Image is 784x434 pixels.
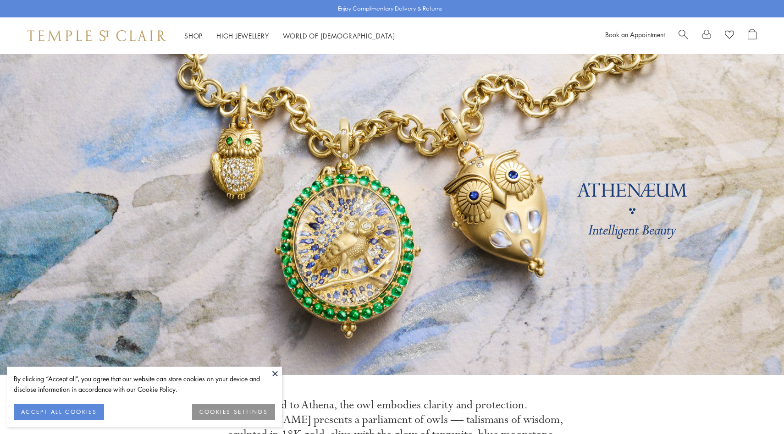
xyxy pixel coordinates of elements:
a: High JewelleryHigh Jewellery [216,31,269,40]
div: By clicking “Accept all”, you agree that our website can store cookies on your device and disclos... [14,374,275,395]
a: Book an Appointment [605,30,665,39]
a: View Wishlist [725,29,734,43]
img: Temple St. Clair [28,30,166,41]
nav: Main navigation [184,30,395,42]
button: ACCEPT ALL COOKIES [14,404,104,420]
a: World of [DEMOGRAPHIC_DATA]World of [DEMOGRAPHIC_DATA] [283,31,395,40]
a: Open Shopping Bag [748,29,756,43]
iframe: Gorgias live chat messenger [738,391,775,425]
p: Enjoy Complimentary Delivery & Returns [338,4,442,13]
button: COOKIES SETTINGS [192,404,275,420]
a: ShopShop [184,31,203,40]
a: Search [679,29,688,43]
